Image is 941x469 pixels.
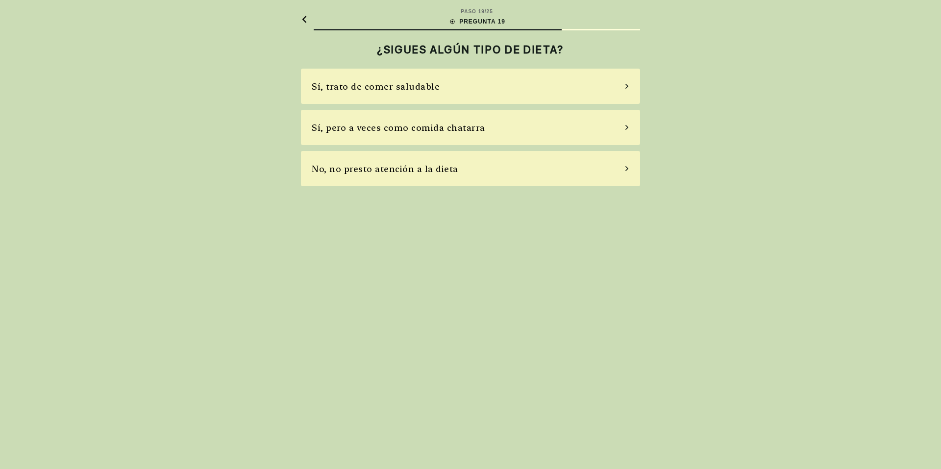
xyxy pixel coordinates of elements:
[312,162,458,175] div: No, no presto atención a la dieta
[448,17,505,26] div: PREGUNTA 19
[461,8,493,15] div: PASO 19 / 25
[312,121,485,134] div: Sí, pero a veces como comida chatarra
[312,80,440,93] div: Sí, trato de comer saludable
[301,43,640,56] h2: ¿SIGUES ALGÚN TIPO DE DIETA?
